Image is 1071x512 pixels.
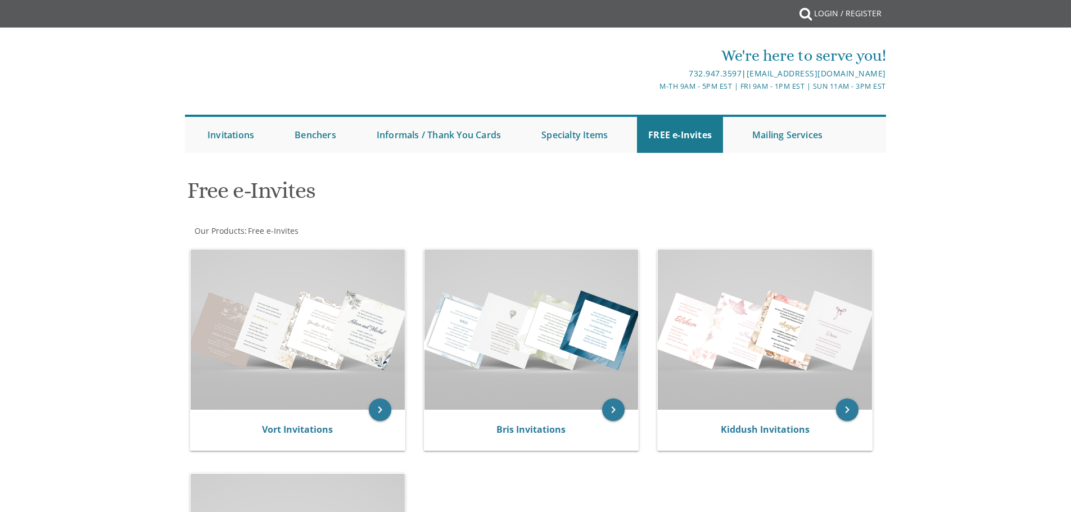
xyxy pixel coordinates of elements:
[658,250,872,410] img: Kiddush Invitations
[193,225,245,236] a: Our Products
[419,80,886,92] div: M-Th 9am - 5pm EST | Fri 9am - 1pm EST | Sun 11am - 3pm EST
[185,225,536,237] div: :
[602,398,625,421] a: keyboard_arrow_right
[283,117,347,153] a: Benchers
[424,250,639,410] img: Bris Invitations
[196,117,265,153] a: Invitations
[419,67,886,80] div: |
[530,117,619,153] a: Specialty Items
[836,398,858,421] a: keyboard_arrow_right
[496,423,566,436] a: Bris Invitations
[369,398,391,421] a: keyboard_arrow_right
[747,68,886,79] a: [EMAIL_ADDRESS][DOMAIN_NAME]
[689,68,742,79] a: 732.947.3597
[419,44,886,67] div: We're here to serve you!
[248,225,299,236] span: Free e-Invites
[262,423,333,436] a: Vort Invitations
[247,225,299,236] a: Free e-Invites
[191,250,405,410] img: Vort Invitations
[365,117,512,153] a: Informals / Thank You Cards
[721,423,810,436] a: Kiddush Invitations
[187,178,646,211] h1: Free e-Invites
[637,117,723,153] a: FREE e-Invites
[741,117,834,153] a: Mailing Services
